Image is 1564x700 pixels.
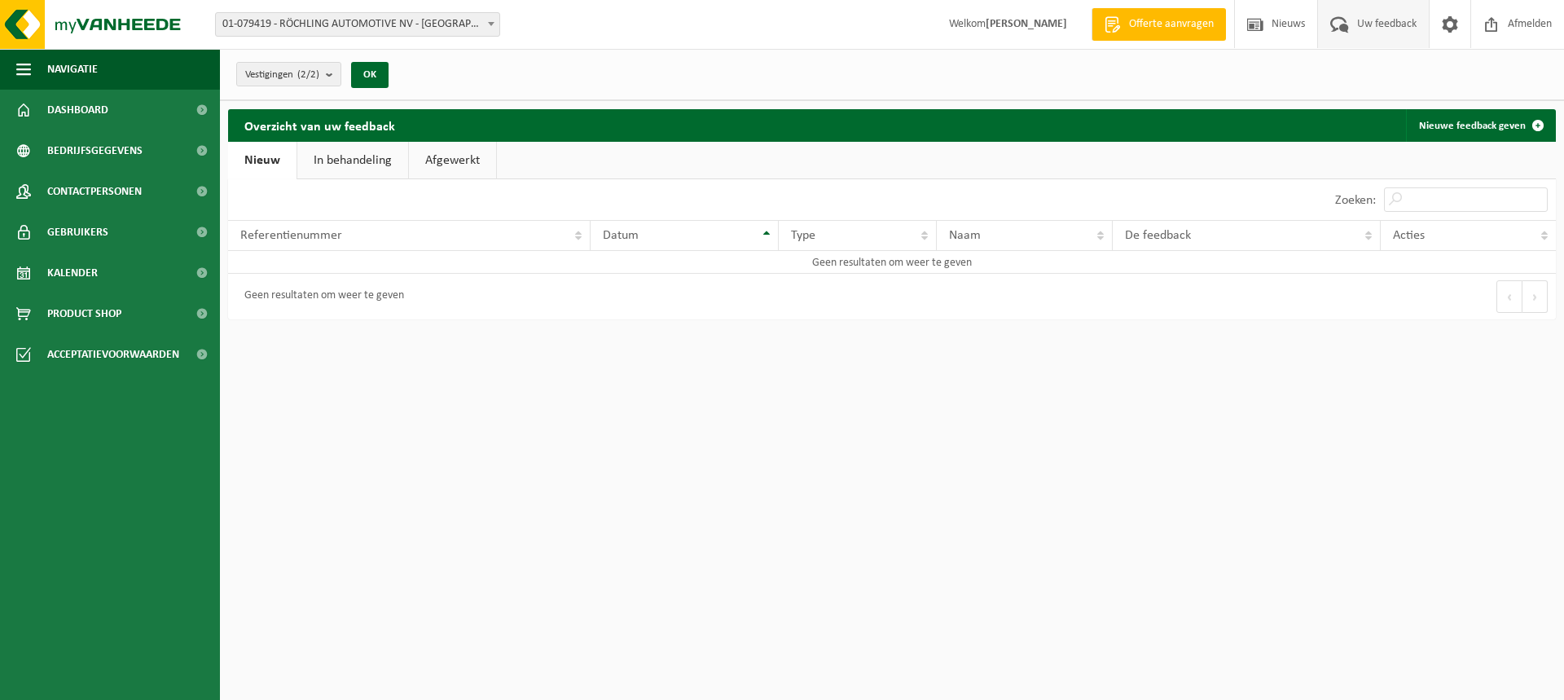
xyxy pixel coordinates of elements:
[228,109,411,141] h2: Overzicht van uw feedback
[791,229,815,242] span: Type
[1393,229,1425,242] span: Acties
[47,212,108,253] span: Gebruikers
[215,12,500,37] span: 01-079419 - RÖCHLING AUTOMOTIVE NV - GIJZEGEM
[47,253,98,293] span: Kalender
[297,69,319,80] count: (2/2)
[1522,280,1548,313] button: Next
[47,130,143,171] span: Bedrijfsgegevens
[47,49,98,90] span: Navigatie
[1496,280,1522,313] button: Previous
[1092,8,1226,41] a: Offerte aanvragen
[986,18,1067,30] strong: [PERSON_NAME]
[47,90,108,130] span: Dashboard
[1335,194,1376,207] label: Zoeken:
[47,293,121,334] span: Product Shop
[228,142,297,179] a: Nieuw
[409,142,496,179] a: Afgewerkt
[236,62,341,86] button: Vestigingen(2/2)
[236,282,404,311] div: Geen resultaten om weer te geven
[603,229,639,242] span: Datum
[216,13,499,36] span: 01-079419 - RÖCHLING AUTOMOTIVE NV - GIJZEGEM
[47,334,179,375] span: Acceptatievoorwaarden
[228,251,1556,274] td: Geen resultaten om weer te geven
[1125,229,1191,242] span: De feedback
[297,142,408,179] a: In behandeling
[1125,16,1218,33] span: Offerte aanvragen
[47,171,142,212] span: Contactpersonen
[351,62,389,88] button: OK
[240,229,342,242] span: Referentienummer
[1406,109,1554,142] a: Nieuwe feedback geven
[245,63,319,87] span: Vestigingen
[949,229,981,242] span: Naam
